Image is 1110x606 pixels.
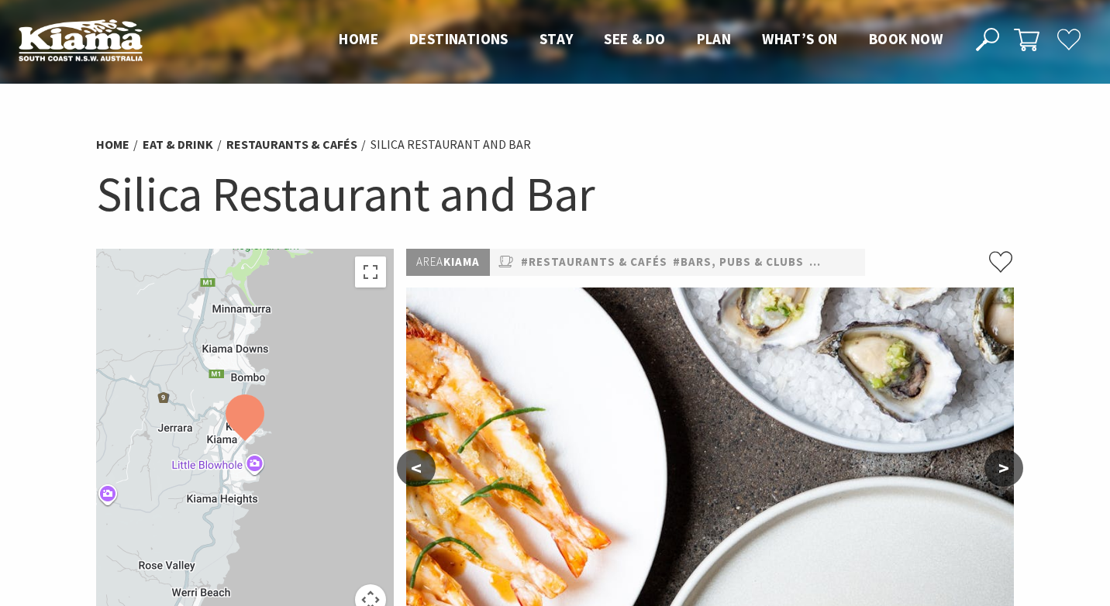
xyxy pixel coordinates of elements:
a: #Restaurants & Cafés [521,253,667,272]
img: Kiama Logo [19,19,143,61]
span: Book now [869,29,943,48]
a: Home [96,136,129,153]
p: Kiama [406,249,490,276]
li: Silica Restaurant and Bar [371,135,531,155]
span: Destinations [409,29,508,48]
button: Toggle fullscreen view [355,257,386,288]
button: < [397,449,436,487]
span: Home [339,29,378,48]
span: See & Do [604,29,665,48]
span: Stay [539,29,574,48]
a: #Bars, Pubs & Clubs [673,253,804,272]
button: > [984,449,1023,487]
span: What’s On [762,29,838,48]
nav: Main Menu [323,27,958,53]
h1: Silica Restaurant and Bar [96,163,1014,226]
span: Area [416,254,443,269]
a: Restaurants & Cafés [226,136,357,153]
span: Plan [697,29,732,48]
a: Eat & Drink [143,136,213,153]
